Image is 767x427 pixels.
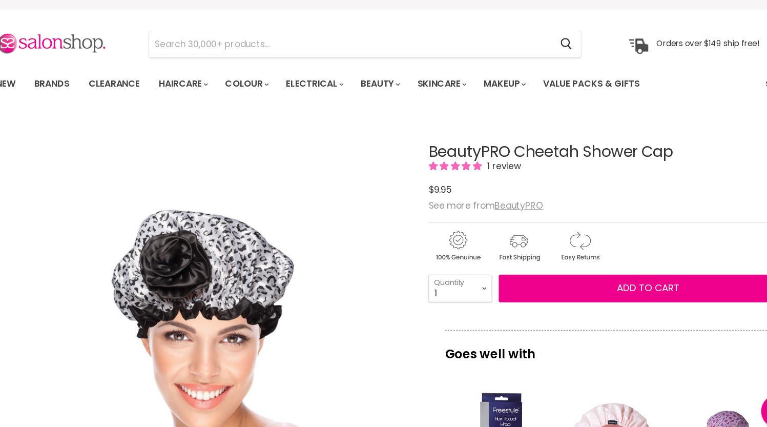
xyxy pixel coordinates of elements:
[5,84,38,106] a: New
[217,84,272,106] a: Colour
[413,271,472,297] select: Quantity
[457,84,509,106] a: Makeup
[511,84,616,106] a: Value Packs & Gifts
[413,229,467,260] img: genuine.gif
[274,84,341,106] a: Electrical
[464,165,499,177] span: 1 review
[469,229,524,260] img: shipping.gif
[156,84,215,106] a: Haircare
[428,322,739,356] p: Goes well with
[395,84,454,106] a: Skincare
[155,46,527,70] input: Search
[527,46,554,70] button: Search
[404,7,475,18] a: GET TRADE ACCESS
[5,80,668,110] ul: Main menu
[474,201,519,213] a: BeautyPRO
[91,84,154,106] a: Clearance
[413,201,519,213] span: See more from
[526,229,580,260] img: returns.gif
[40,84,89,106] a: Brands
[413,187,434,198] span: $9.95
[587,277,645,290] span: Add to cart
[719,84,758,106] a: Sign In
[716,379,757,417] iframe: Gorgias live chat messenger
[154,46,554,70] form: Product
[624,53,719,62] p: Orders over $149 ship free!
[413,150,754,166] h1: BeautyPRO Cheetah Shower Cap
[413,165,464,177] span: 5.00 stars
[478,271,754,297] button: Add to cart
[343,84,393,106] a: Beauty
